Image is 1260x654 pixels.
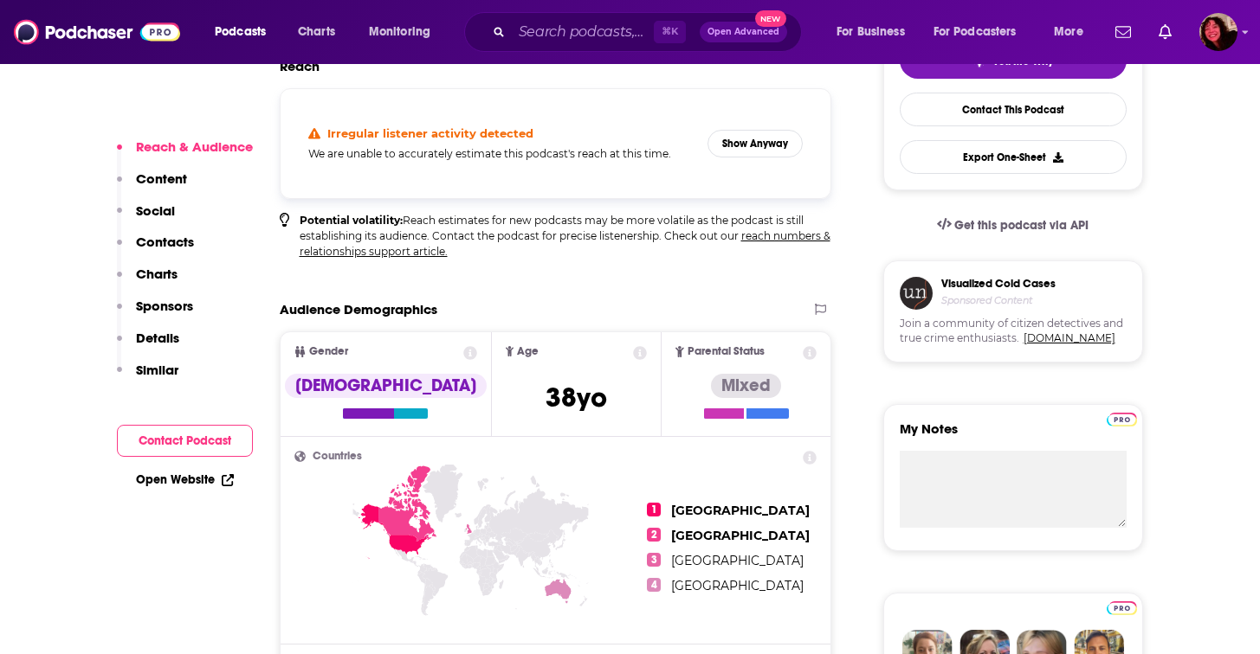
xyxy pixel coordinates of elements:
[285,374,487,398] div: [DEMOGRAPHIC_DATA]
[1042,18,1105,46] button: open menu
[136,170,187,187] p: Content
[647,503,661,516] span: 1
[117,170,187,202] button: Content
[203,18,288,46] button: open menu
[136,202,175,219] p: Social
[136,362,178,378] p: Similar
[215,20,266,44] span: Podcasts
[671,578,804,593] span: [GEOGRAPHIC_DATA]
[1199,13,1237,51] button: Show profile menu
[1054,20,1083,44] span: More
[357,18,453,46] button: open menu
[117,234,194,266] button: Contacts
[708,130,803,157] button: Show Anyway
[934,20,1017,44] span: For Podcasters
[883,260,1143,404] a: Visualized Cold CasesSponsored ContentJoin a community of citizen detectives and true crime enthu...
[136,234,194,250] p: Contacts
[136,138,253,155] p: Reach & Audience
[647,528,661,542] span: 2
[671,503,810,518] span: [GEOGRAPHIC_DATA]
[327,126,533,140] h4: Irregular listener activity detected
[900,93,1127,126] a: Contact This Podcast
[647,578,661,592] span: 4
[954,218,1089,233] span: Get this podcast via API
[287,18,346,46] a: Charts
[512,18,654,46] input: Search podcasts, credits, & more...
[1107,410,1137,426] a: Pro website
[755,10,786,27] span: New
[308,147,695,160] h5: We are unable to accurately estimate this podcast's reach at this time.
[1107,413,1137,426] img: Podchaser Pro
[117,330,179,362] button: Details
[300,229,830,258] a: reach numbers & relationships support article.
[14,16,180,48] img: Podchaser - Follow, Share and Rate Podcasts
[117,298,193,330] button: Sponsors
[1108,17,1138,47] a: Show notifications dropdown
[824,18,927,46] button: open menu
[369,20,430,44] span: Monitoring
[941,277,1056,291] h3: Visualized Cold Cases
[671,528,810,543] span: [GEOGRAPHIC_DATA]
[136,298,193,314] p: Sponsors
[1199,13,1237,51] span: Logged in as Kathryn-Musilek
[117,202,175,234] button: Social
[136,472,234,487] a: Open Website
[300,214,403,227] b: Potential volatility:
[923,204,1103,247] a: Get this podcast via API
[117,362,178,394] button: Similar
[117,138,253,170] button: Reach & Audience
[546,381,607,414] span: 38 yo
[900,277,933,310] img: coldCase.18b32719.png
[654,21,686,43] span: ⌘ K
[671,553,804,568] span: [GEOGRAPHIC_DATA]
[1024,331,1115,344] a: [DOMAIN_NAME]
[313,451,362,462] span: Countries
[900,420,1127,451] label: My Notes
[280,58,320,74] h2: Reach
[117,425,253,457] button: Contact Podcast
[688,346,765,357] span: Parental Status
[700,22,787,42] button: Open AdvancedNew
[117,266,178,298] button: Charts
[941,294,1056,306] h4: Sponsored Content
[136,330,179,346] p: Details
[900,140,1127,174] button: Export One-Sheet
[298,20,335,44] span: Charts
[1107,599,1137,615] a: Pro website
[647,553,661,567] span: 3
[481,12,818,52] div: Search podcasts, credits, & more...
[1152,17,1179,47] a: Show notifications dropdown
[517,346,539,357] span: Age
[309,346,348,357] span: Gender
[708,28,779,36] span: Open Advanced
[900,317,1127,346] span: Join a community of citizen detectives and true crime enthusiasts.
[1199,13,1237,51] img: User Profile
[711,374,781,398] div: Mixed
[136,266,178,282] p: Charts
[280,301,437,317] h2: Audience Demographics
[300,213,832,260] p: Reach estimates for new podcasts may be more volatile as the podcast is still establishing its au...
[922,18,1042,46] button: open menu
[837,20,905,44] span: For Business
[1107,601,1137,615] img: Podchaser Pro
